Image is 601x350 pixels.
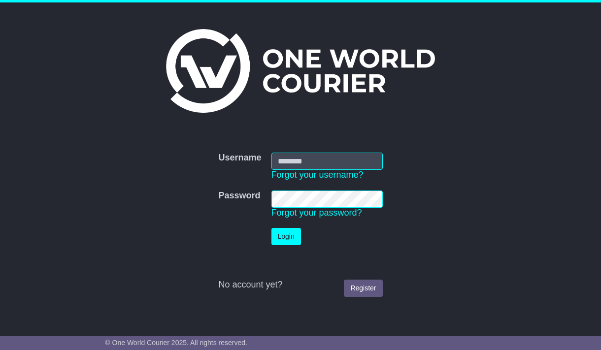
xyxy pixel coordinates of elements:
div: No account yet? [218,280,382,290]
span: © One World Courier 2025. All rights reserved. [105,339,247,347]
label: Password [218,191,260,201]
label: Username [218,153,261,163]
a: Register [344,280,382,297]
button: Login [271,228,301,245]
a: Forgot your username? [271,170,364,180]
a: Forgot your password? [271,208,362,218]
img: One World [166,29,435,113]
